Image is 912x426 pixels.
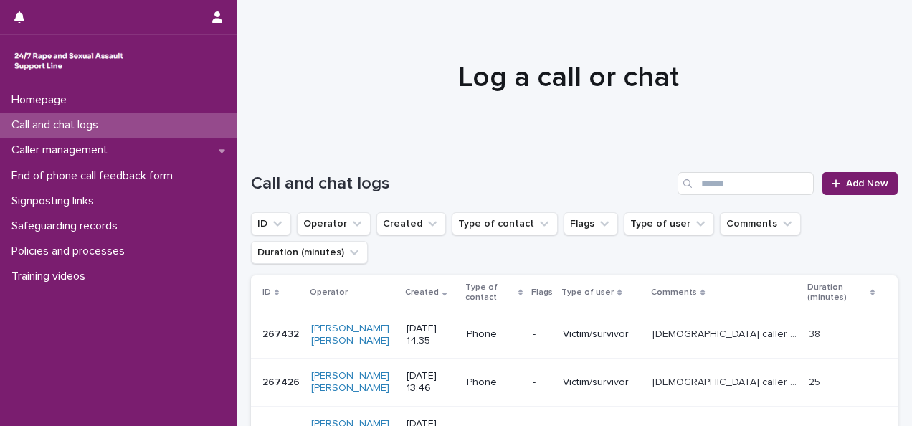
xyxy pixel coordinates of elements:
[809,326,823,341] p: 38
[251,60,887,95] h1: Log a call or chat
[678,172,814,195] input: Search
[809,374,823,389] p: 25
[720,212,801,235] button: Comments
[6,143,119,157] p: Caller management
[651,285,697,300] p: Comments
[297,212,371,235] button: Operator
[262,326,302,341] p: 267432
[262,374,303,389] p: 267426
[311,370,395,394] a: [PERSON_NAME] [PERSON_NAME]
[262,285,271,300] p: ID
[822,172,898,195] a: Add New
[531,285,553,300] p: Flags
[6,194,105,208] p: Signposting links
[251,359,898,407] tr: 267426267426 [PERSON_NAME] [PERSON_NAME] [DATE] 13:46Phone-Victim/survivor[DEMOGRAPHIC_DATA] call...
[251,241,368,264] button: Duration (minutes)
[846,179,888,189] span: Add New
[376,212,446,235] button: Created
[533,328,551,341] p: -
[624,212,714,235] button: Type of user
[652,374,800,389] p: Female caller who discussed rape which she has reported to the police.
[465,280,515,306] p: Type of contact
[564,212,618,235] button: Flags
[467,377,521,389] p: Phone
[407,370,455,394] p: [DATE] 13:46
[6,245,136,258] p: Policies and processes
[6,118,110,132] p: Call and chat logs
[6,219,129,233] p: Safeguarding records
[6,270,97,283] p: Training videos
[652,326,800,341] p: Female caller discussed impact of having been raped at university several years ago.
[311,323,395,347] a: [PERSON_NAME] [PERSON_NAME]
[407,323,455,347] p: [DATE] 14:35
[251,212,291,235] button: ID
[11,47,126,75] img: rhQMoQhaT3yELyF149Cw
[310,285,348,300] p: Operator
[561,285,614,300] p: Type of user
[563,377,641,389] p: Victim/survivor
[6,93,78,107] p: Homepage
[452,212,558,235] button: Type of contact
[251,311,898,359] tr: 267432267432 [PERSON_NAME] [PERSON_NAME] [DATE] 14:35Phone-Victim/survivor[DEMOGRAPHIC_DATA] call...
[405,285,439,300] p: Created
[6,169,184,183] p: End of phone call feedback form
[467,328,521,341] p: Phone
[533,377,551,389] p: -
[563,328,641,341] p: Victim/survivor
[807,280,867,306] p: Duration (minutes)
[251,174,672,194] h1: Call and chat logs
